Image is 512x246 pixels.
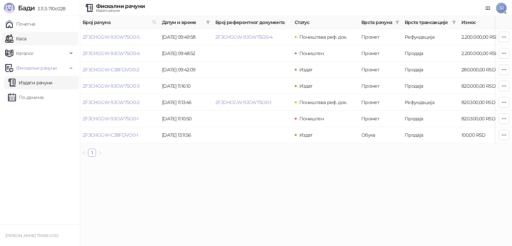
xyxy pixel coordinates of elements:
[83,34,140,40] a: ZF3CHGGW-9JGW75O0-5
[299,67,313,73] span: Издат
[83,116,139,122] a: ZF3CHGGW-9JGW75O0-1
[80,16,159,29] th: Број рачуна
[80,29,159,45] td: ZF3CHGGW-9JGW75O0-5
[459,62,505,78] td: 280.000,00 RSD
[213,16,292,29] th: Број референтног документа
[215,99,271,105] a: ZF3CHGGW-9JGW75O0-1
[80,45,159,62] td: ZF3CHGGW-9JGW75O0-4
[402,78,459,94] td: Продаја
[402,94,459,111] td: Рефундација
[459,45,505,62] td: 2.200.000,00 RSD
[359,127,402,143] td: Обука
[80,94,159,111] td: ZF3CHGGW-9JGW75O0-2
[159,29,213,45] td: [DATE] 09:49:58
[402,29,459,45] td: Рефундација
[459,127,505,143] td: 100,00 RSD
[402,45,459,62] td: Продаја
[16,61,57,75] span: Фискални рачуни
[359,29,402,45] td: Промет
[361,19,393,26] span: Врста рачуна
[359,45,402,62] td: Промет
[96,149,104,157] li: Следећа страна
[206,20,210,24] span: filter
[452,20,456,24] span: filter
[299,116,324,122] span: Поништен
[83,19,149,26] span: Број рачуна
[359,94,402,111] td: Промет
[359,111,402,127] td: Промет
[159,127,213,143] td: [DATE] 13:11:56
[299,34,347,40] span: Поништава реф. док.
[80,62,159,78] td: ZF3CHGGW-C38FDVO0-2
[159,45,213,62] td: [DATE] 09:48:52
[159,62,213,78] td: [DATE] 09:42:09
[5,233,59,238] small: [PERSON_NAME] TRANS DOO
[83,83,140,89] a: ZF3CHGGW-9JGW75O0-3
[80,111,159,127] td: ZF3CHGGW-9JGW75O0-1
[299,132,313,138] span: Издат
[459,29,505,45] td: 2.200.000,00 RSD
[405,19,449,26] span: Врста трансакције
[483,3,493,13] a: Документација
[80,149,88,157] button: left
[5,32,26,45] a: Каса
[299,50,324,56] span: Поништен
[359,16,402,29] th: Врста рачуна
[402,16,459,29] th: Врста трансакције
[96,149,104,157] button: right
[5,17,35,31] a: Почетна
[215,34,273,40] a: ZF3CHGGW-9JGW75O0-4
[359,78,402,94] td: Промет
[83,67,139,73] a: ZF3CHGGW-C38FDVO0-2
[459,94,505,111] td: 820.300,00 RSD
[82,151,86,155] span: left
[461,19,496,26] span: Износ
[96,9,145,12] div: Издати рачуни
[402,111,459,127] td: Продаја
[16,47,34,60] span: Каталог
[83,50,140,56] a: ZF3CHGGW-9JGW75O0-4
[162,19,203,26] span: Датум и време
[159,78,213,94] td: [DATE] 11:16:10
[159,111,213,127] td: [DATE] 11:10:50
[80,78,159,94] td: ZF3CHGGW-9JGW75O0-3
[292,16,359,29] th: Статус
[299,83,313,89] span: Издат
[299,99,347,105] span: Поништава реф. док.
[98,151,102,155] span: right
[8,76,53,89] a: Издати рачуни
[459,78,505,94] td: 820.000,00 RSD
[394,17,401,27] span: filter
[18,4,35,12] span: Бади
[80,127,159,143] td: ZF3CHGGW-C38FDVO0-1
[451,17,457,27] span: filter
[8,91,43,104] a: По данима
[205,17,211,27] span: filter
[80,149,88,157] li: Претходна страна
[4,3,15,13] img: Logo
[395,20,399,24] span: filter
[402,62,459,78] td: Продаја
[159,94,213,111] td: [DATE] 11:13:46
[35,6,65,12] span: 3.11.3-710c028
[88,149,96,156] a: 1
[96,4,145,9] div: Фискални рачуни
[83,132,138,138] a: ZF3CHGGW-C38FDVO0-1
[83,99,140,105] a: ZF3CHGGW-9JGW75O0-2
[359,62,402,78] td: Промет
[459,111,505,127] td: 820.300,00 RSD
[402,127,459,143] td: Продаја
[88,149,96,157] li: 1
[496,3,507,13] span: JR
